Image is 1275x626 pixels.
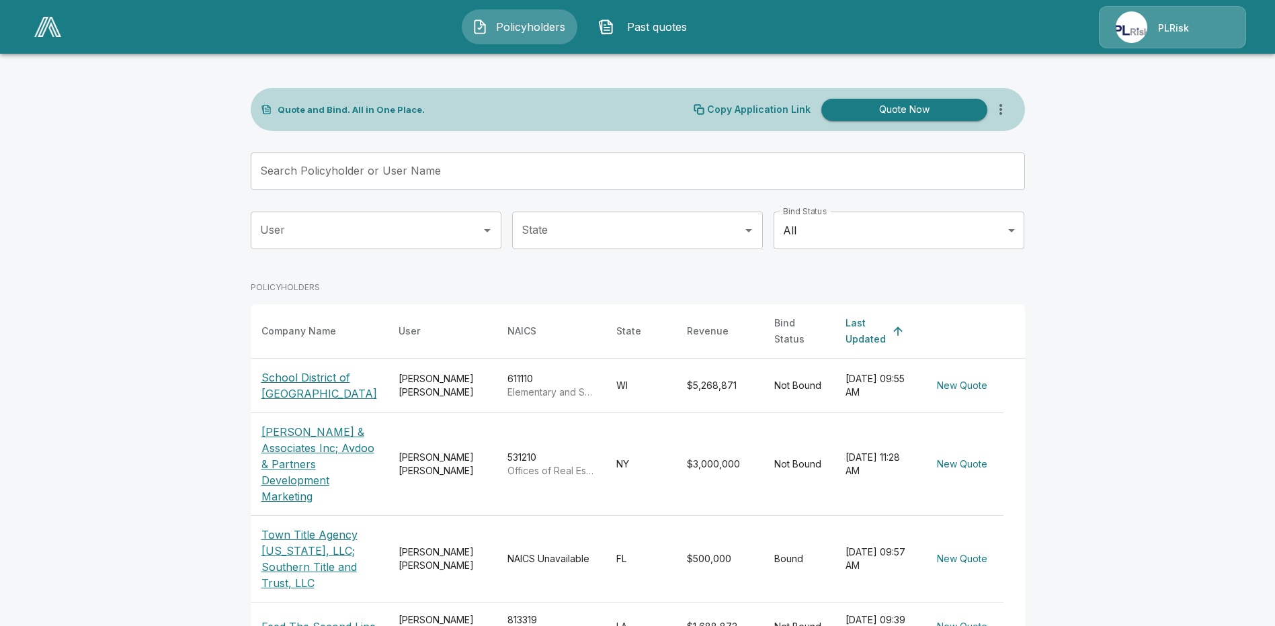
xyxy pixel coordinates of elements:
[676,516,764,602] td: $500,000
[620,19,694,35] span: Past quotes
[846,315,886,347] div: Last Updated
[764,413,835,516] td: Not Bound
[821,99,987,121] button: Quote Now
[606,413,676,516] td: NY
[278,105,425,114] p: Quote and Bind. All in One Place.
[399,372,486,399] div: [PERSON_NAME] [PERSON_NAME]
[687,323,729,339] div: Revenue
[507,323,536,339] div: NAICS
[676,359,764,413] td: $5,268,871
[1099,6,1246,48] a: Agency IconPLRisk
[764,359,835,413] td: Not Bound
[261,369,377,402] p: School District of [GEOGRAPHIC_DATA]
[598,19,614,35] img: Past quotes Icon
[34,17,61,37] img: AA Logo
[932,547,993,572] button: New Quote
[676,413,764,516] td: $3,000,000
[261,424,377,504] p: [PERSON_NAME] & Associates Inc; Avdoo & Partners Development Marketing
[932,452,993,477] button: New Quote
[478,221,497,240] button: Open
[764,516,835,602] td: Bound
[835,359,921,413] td: [DATE] 09:55 AM
[507,464,595,478] p: Offices of Real Estate Agents and Brokers
[835,413,921,516] td: [DATE] 11:28 AM
[606,359,676,413] td: WI
[497,516,606,602] td: NAICS Unavailable
[606,516,676,602] td: FL
[507,451,595,478] div: 531210
[764,304,835,359] th: Bind Status
[739,221,758,240] button: Open
[507,386,595,399] p: Elementary and Secondary Schools
[987,96,1014,123] button: more
[251,281,320,294] p: POLICYHOLDERS
[1158,21,1189,35] p: PLRisk
[1116,11,1147,43] img: Agency Icon
[616,323,641,339] div: State
[399,323,420,339] div: User
[472,19,488,35] img: Policyholders Icon
[816,99,987,121] a: Quote Now
[835,516,921,602] td: [DATE] 09:57 AM
[783,206,827,217] label: Bind Status
[261,527,377,591] p: Town Title Agency [US_STATE], LLC; Southern Title and Trust, LLC
[932,373,993,398] button: New Quote
[399,545,486,572] div: [PERSON_NAME] [PERSON_NAME]
[493,19,567,35] span: Policyholders
[462,9,577,44] button: Policyholders IconPolicyholders
[588,9,704,44] button: Past quotes IconPast quotes
[399,451,486,478] div: [PERSON_NAME] [PERSON_NAME]
[261,323,336,339] div: Company Name
[707,105,811,114] p: Copy Application Link
[774,212,1024,249] div: All
[507,372,595,399] div: 611110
